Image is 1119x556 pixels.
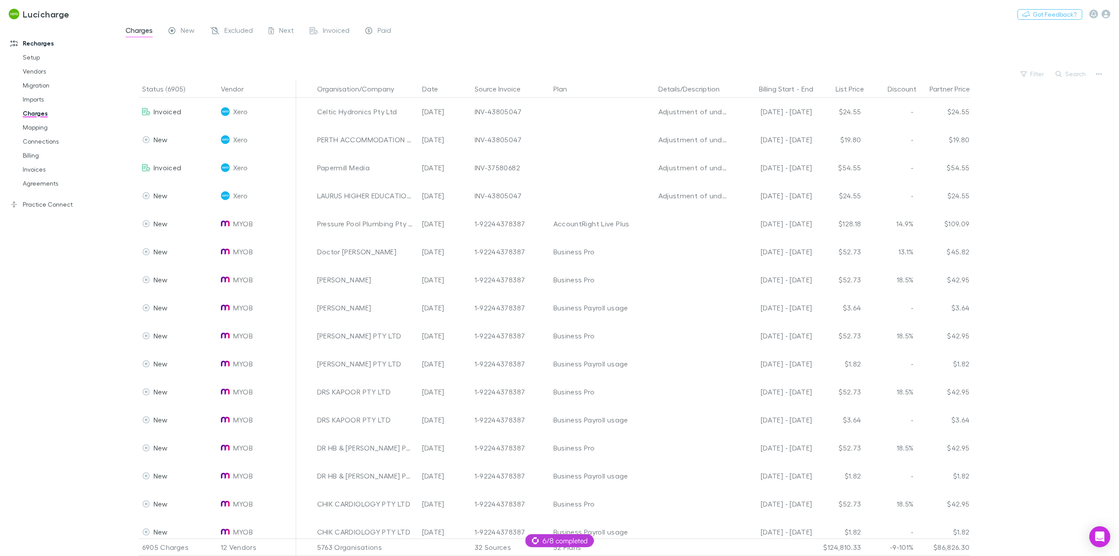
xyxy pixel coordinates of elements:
div: [DATE] [419,154,471,182]
div: $109.09 [917,210,970,238]
div: [DATE] - [DATE] [737,182,812,210]
div: - [865,98,917,126]
div: [DATE] - [DATE] [737,434,812,462]
span: New [154,443,168,452]
div: Pressure Pool Plumbing Pty Ltd [317,210,415,238]
button: Search [1051,69,1091,79]
div: 13.1% [865,238,917,266]
div: $52.73 [812,490,865,518]
span: New [154,331,168,340]
div: $1.82 [917,462,970,490]
div: [DATE] [419,98,471,126]
a: Migration [14,78,122,92]
div: 18.5% [865,490,917,518]
div: $86,826.30 [917,538,970,556]
a: Recharges [2,36,122,50]
div: [DATE] [419,490,471,518]
img: Xero's Logo [221,163,230,172]
div: [DATE] [419,210,471,238]
span: MYOB [233,266,253,294]
button: Plan [553,80,577,98]
div: $52.73 [812,434,865,462]
div: - [865,126,917,154]
div: $1.82 [812,462,865,490]
span: New [154,528,168,536]
img: MYOB's Logo [221,387,230,396]
div: Business Payroll usage [553,294,651,322]
div: $42.95 [917,322,970,350]
span: Xero [233,126,248,154]
div: 1-92244378387 [475,294,546,322]
img: MYOB's Logo [221,275,230,284]
div: Business Pro [553,238,651,266]
a: Imports [14,92,122,106]
div: Business Pro [553,378,651,406]
span: MYOB [233,322,253,350]
div: [DATE] - [DATE] [737,238,812,266]
span: New [154,135,168,144]
button: Partner Price [930,80,980,98]
div: [DATE] - [DATE] [737,378,812,406]
span: MYOB [233,434,253,462]
div: AccountRight Live Plus [553,210,651,238]
div: $52.73 [812,238,865,266]
span: Invoiced [154,163,182,172]
div: $3.64 [812,294,865,322]
button: Status (6905) [142,80,196,98]
a: Vendors [14,64,122,78]
div: [PERSON_NAME] [317,266,415,294]
span: Invoiced [323,26,350,37]
div: - [737,80,822,98]
img: MYOB's Logo [221,415,230,424]
span: MYOB [233,210,253,238]
div: $19.80 [812,126,865,154]
img: MYOB's Logo [221,443,230,452]
div: $54.55 [812,154,865,182]
a: Billing [14,148,122,162]
div: 12 Vendors [217,538,296,556]
div: Business Pro [553,266,651,294]
div: CHIK CARDIOLOGY PTY LTD [317,490,415,518]
div: - [865,350,917,378]
div: [DATE] [419,434,471,462]
div: $1.82 [812,350,865,378]
div: 14.9% [865,210,917,238]
div: [DATE] [419,378,471,406]
div: Adjustment of under-debited amount on 3FGCUQVM-0001 [658,126,730,154]
div: - [865,406,917,434]
div: $3.64 [917,294,970,322]
div: [DATE] [419,266,471,294]
div: [DATE] [419,126,471,154]
div: [DATE] - [DATE] [737,462,812,490]
div: 1-92244378387 [475,378,546,406]
div: $52.73 [812,378,865,406]
a: Invoices [14,162,122,176]
div: [PERSON_NAME] PTY LTD [317,322,415,350]
div: Doctor [PERSON_NAME] [317,238,415,266]
button: Discount [888,80,927,98]
div: $42.95 [917,490,970,518]
a: Agreements [14,176,122,190]
span: New [181,26,195,37]
div: CHIK CARDIOLOGY PTY LTD [317,518,415,546]
img: Xero's Logo [221,135,230,144]
button: Details/Description [658,80,730,98]
div: $24.55 [917,182,970,210]
div: [DATE] - [DATE] [737,322,812,350]
div: DR HB & [PERSON_NAME] PTY LTD [317,434,415,462]
div: [DATE] [419,406,471,434]
span: MYOB [233,490,253,518]
div: 1-92244378387 [475,462,546,490]
div: [PERSON_NAME] [317,294,415,322]
div: PERTH ACCOMMODATION PTY LTD [317,126,415,154]
div: [DATE] [419,322,471,350]
a: Lucicharge [3,4,75,25]
img: MYOB's Logo [221,331,230,340]
div: $42.95 [917,266,970,294]
div: 18.5% [865,266,917,294]
div: $1.82 [917,350,970,378]
div: Business Pro [553,434,651,462]
div: $52.73 [812,322,865,350]
div: 1-92244378387 [475,266,546,294]
span: New [154,415,168,424]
